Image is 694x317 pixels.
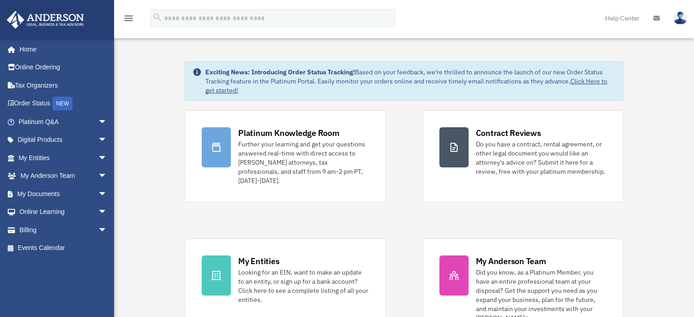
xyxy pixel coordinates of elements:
span: arrow_drop_down [98,149,116,167]
span: arrow_drop_down [98,167,116,186]
span: arrow_drop_down [98,131,116,150]
a: Billingarrow_drop_down [6,221,121,239]
div: Contract Reviews [476,127,541,139]
a: Online Learningarrow_drop_down [6,203,121,221]
div: NEW [52,97,73,110]
a: Contract Reviews Do you have a contract, rental agreement, or other legal document you would like... [423,110,623,202]
a: Online Ordering [6,58,121,77]
span: arrow_drop_down [98,113,116,131]
div: Based on your feedback, we're thrilled to announce the launch of our new Order Status Tracking fe... [205,68,616,95]
div: Looking for an EIN, want to make an update to an entity, or sign up for a bank account? Click her... [238,268,369,304]
a: Digital Productsarrow_drop_down [6,131,121,149]
img: Anderson Advisors Platinum Portal [4,11,87,29]
strong: Exciting News: Introducing Order Status Tracking! [205,68,355,76]
span: arrow_drop_down [98,203,116,222]
a: Tax Organizers [6,76,121,94]
div: My Entities [238,255,279,267]
a: My Entitiesarrow_drop_down [6,149,121,167]
div: Further your learning and get your questions answered real-time with direct access to [PERSON_NAM... [238,140,369,185]
div: My Anderson Team [476,255,546,267]
a: Platinum Knowledge Room Further your learning and get your questions answered real-time with dire... [185,110,386,202]
a: Home [6,40,116,58]
a: Platinum Q&Aarrow_drop_down [6,113,121,131]
a: My Documentsarrow_drop_down [6,185,121,203]
a: Events Calendar [6,239,121,257]
span: arrow_drop_down [98,221,116,239]
a: Click Here to get started! [205,77,607,94]
a: Order StatusNEW [6,94,121,113]
a: menu [123,16,134,24]
span: arrow_drop_down [98,185,116,203]
img: User Pic [673,11,687,25]
div: Do you have a contract, rental agreement, or other legal document you would like an attorney's ad... [476,140,606,176]
a: My Anderson Teamarrow_drop_down [6,167,121,185]
i: search [152,12,162,22]
div: Platinum Knowledge Room [238,127,339,139]
i: menu [123,13,134,24]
